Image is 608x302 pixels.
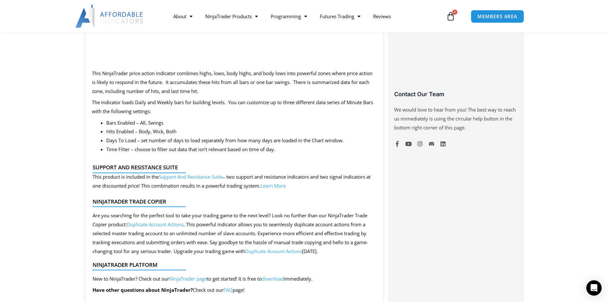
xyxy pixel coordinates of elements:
[92,69,377,96] p: This NinjaTrader price action indicator combines highs, lows, body highs, and body lows into powe...
[199,9,264,24] a: NinjaTrader Products
[75,5,144,28] img: LogoAI | Affordable Indicators – NinjaTrader
[127,221,184,228] a: Duplicate Account Actions
[92,98,377,116] p: The indicator loads Daily and Weekly bars for building levels. You can customize up to three diff...
[264,9,313,24] a: Programming
[159,174,222,180] a: Support And Resistance Suite
[106,127,377,136] li: Hits Enabled – Body, Wick, Both
[167,9,445,24] nav: Menu
[223,287,233,293] a: FAQ
[260,182,286,189] a: Learn More
[167,9,199,24] a: About
[106,145,377,154] li: Time Filter – choose to filter out data that isn’t relevant based on time of day.
[471,10,524,23] a: MEMBERS AREA
[367,9,397,24] a: Reviews
[313,9,367,24] a: Futures Trading
[106,136,377,145] li: Days To Load – set number of days to load separately from how many days are loaded in the Chart w...
[262,275,284,282] a: download
[477,14,517,19] span: MEMBERS AREA
[93,286,312,295] p: Check out our page!
[394,105,517,132] p: We would love to hear from you! The best way to reach us immediately is using the circular help b...
[93,173,371,190] p: This product is included in the – two support and resistance indicators and two signal indicators...
[93,275,312,283] p: New to NinjaTrader? Check out our to get started! It is free to immediately.
[394,90,517,98] h3: Contact Our Team
[452,10,457,15] span: 0
[169,275,207,282] a: NinjaTrader page
[93,164,371,171] h4: Support and Resistance Suite
[93,262,371,268] h4: NinjaTrader Platform
[93,211,371,256] div: Are you searching for the perfect tool to take your trading game to the next level? Look no furth...
[93,287,193,293] b: Have other questions about NinjaTrader?
[93,198,371,205] h4: NinjaTrader Trade Copier
[245,248,302,254] a: Duplicate Account Actions
[586,280,602,296] div: Open Intercom Messenger
[106,119,377,128] li: Bars Enabled – All, Swings
[437,7,465,26] a: 0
